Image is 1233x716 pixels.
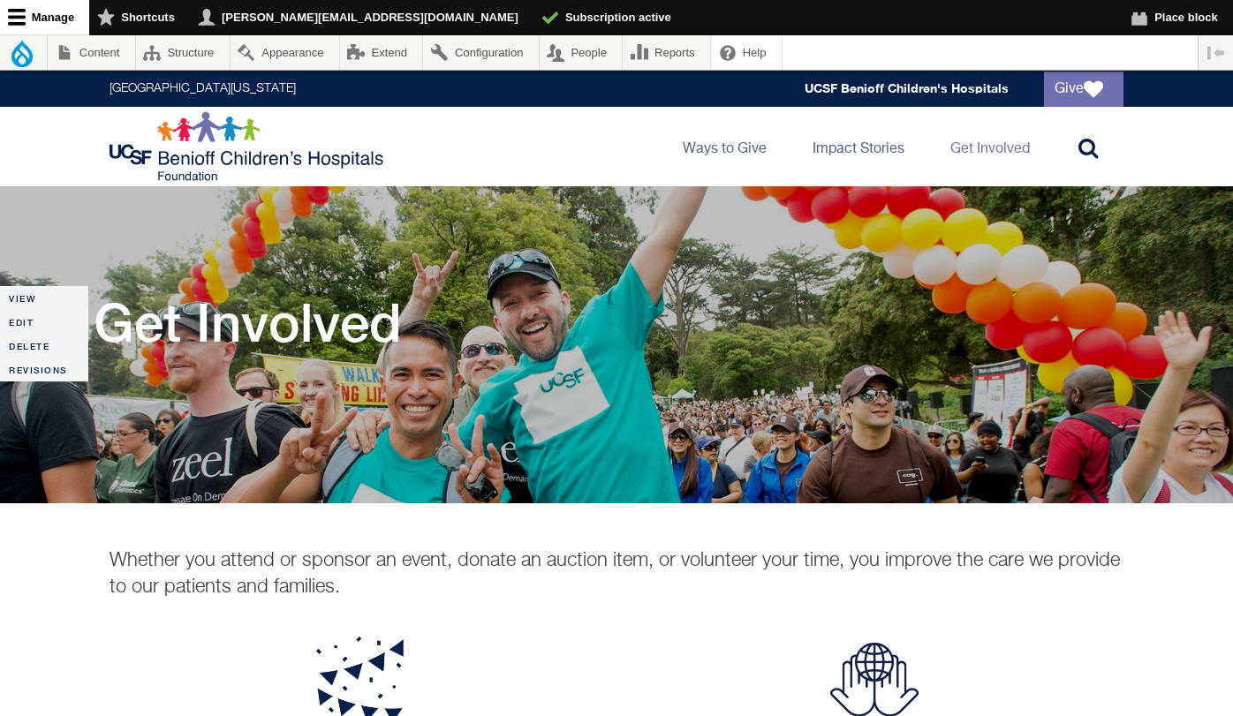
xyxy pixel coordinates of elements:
a: Structure [136,35,230,70]
a: Appearance [231,35,339,70]
a: Give [1044,72,1123,107]
a: Content [48,35,135,70]
button: Vertical orientation [1199,35,1233,70]
a: Extend [340,35,423,70]
a: Reports [623,35,710,70]
a: Configuration [423,35,538,70]
a: Help [711,35,782,70]
a: [GEOGRAPHIC_DATA][US_STATE] [110,83,296,95]
img: Logo for UCSF Benioff Children's Hospitals Foundation [110,111,388,182]
a: People [540,35,623,70]
a: Ways to Give [669,107,781,186]
a: Get Involved [936,107,1044,186]
p: Whether you attend or sponsor an event, donate an auction item, or volunteer your time, you impro... [110,547,1123,600]
a: Impact Stories [798,107,919,186]
a: UCSF Benioff Children's Hospitals [805,81,1009,96]
h1: Get Involved [94,291,402,353]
